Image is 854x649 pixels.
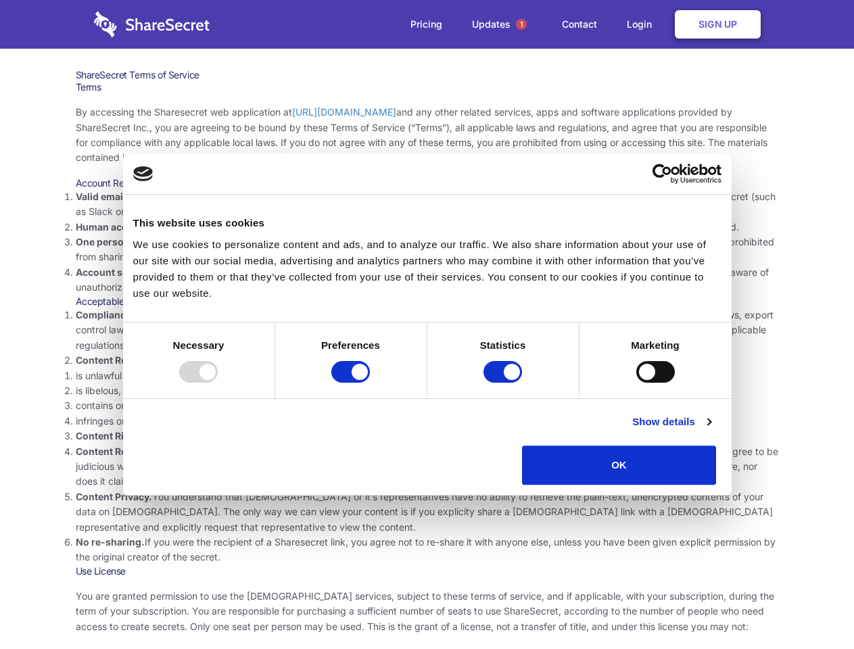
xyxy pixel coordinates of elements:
[76,105,779,166] p: By accessing the Sharesecret web application at and any other related services, apps and software...
[94,11,210,37] img: logo-wordmark-white-trans-d4663122ce5f474addd5e946df7df03e33cb6a1c49d2221995e7729f52c070b2.svg
[76,536,145,548] strong: No re-sharing.
[522,446,716,485] button: OK
[76,446,184,457] strong: Content Responsibility.
[133,166,153,181] img: logo
[480,339,526,351] strong: Statistics
[548,3,611,45] a: Contact
[76,565,779,577] h3: Use License
[675,10,761,39] a: Sign Up
[76,535,779,565] li: If you were the recipient of a Sharesecret link, you agree not to re-share it with anyone else, u...
[133,237,721,302] div: We use cookies to personalize content and ads, and to analyze our traffic. We also share informat...
[76,191,129,202] strong: Valid email.
[76,430,148,441] strong: Content Rights.
[613,3,672,45] a: Login
[76,368,779,383] li: is unlawful or promotes unlawful activities
[76,444,779,489] li: You are solely responsible for the content you share on Sharesecret, and with the people you shar...
[76,220,779,235] li: Only human beings may create accounts. “Bot” accounts — those created by software, in an automate...
[76,491,152,502] strong: Content Privacy.
[76,235,779,265] li: You are not allowed to share account credentials. Each account is dedicated to the individual who...
[397,3,456,45] a: Pricing
[76,69,779,81] h1: ShareSecret Terms of Service
[76,589,779,634] p: You are granted permission to use the [DEMOGRAPHIC_DATA] services, subject to these terms of serv...
[632,414,711,430] a: Show details
[516,19,527,30] span: 1
[76,414,779,429] li: infringes on any proprietary right of any party, including patent, trademark, trade secret, copyr...
[76,81,779,93] h3: Terms
[76,353,779,429] li: You agree NOT to use Sharesecret to upload or share content that:
[292,106,396,118] a: [URL][DOMAIN_NAME]
[76,177,779,189] h3: Account Requirements
[76,354,174,366] strong: Content Restrictions.
[76,236,191,247] strong: One person per account.
[76,383,779,398] li: is libelous, defamatory, or fraudulent
[76,221,158,233] strong: Human accounts.
[76,295,779,308] h3: Acceptable Use
[76,489,779,535] li: You understand that [DEMOGRAPHIC_DATA] or it’s representatives have no ability to retrieve the pl...
[76,398,779,413] li: contains or installs any active malware or exploits, or uses our platform for exploit delivery (s...
[603,164,721,184] a: Usercentrics Cookiebot - opens in a new window
[173,339,224,351] strong: Necessary
[76,265,779,295] li: You are responsible for your own account security, including the security of your Sharesecret acc...
[631,339,680,351] strong: Marketing
[321,339,380,351] strong: Preferences
[76,308,779,353] li: Your use of the Sharesecret must not violate any applicable laws, including copyright or trademar...
[133,215,721,231] div: This website uses cookies
[76,429,779,443] li: You agree that you will use Sharesecret only to secure and share content that you have the right ...
[76,189,779,220] li: You must provide a valid email address, either directly, or through approved third-party integrat...
[76,266,158,278] strong: Account security.
[76,309,280,320] strong: Compliance with local laws and regulations.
